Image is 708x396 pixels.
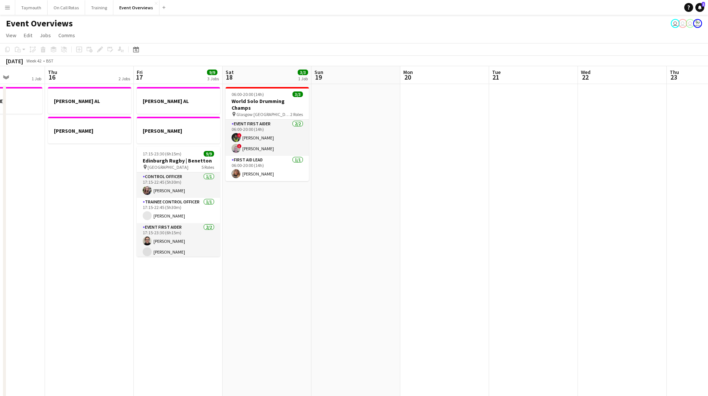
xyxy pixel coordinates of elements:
[226,156,309,181] app-card-role: First Aid Lead1/106:00-20:00 (14h)[PERSON_NAME]
[686,19,695,28] app-user-avatar: Operations Team
[580,73,591,81] span: 22
[695,3,704,12] a: 1
[58,32,75,39] span: Comms
[237,144,242,148] span: !
[21,30,35,40] a: Edit
[237,133,242,138] span: !
[48,69,57,75] span: Thu
[314,69,323,75] span: Sun
[204,151,214,157] span: 9/9
[40,32,51,39] span: Jobs
[119,76,130,81] div: 2 Jobs
[137,223,220,259] app-card-role: Event First Aider2/217:15-23:30 (6h15m)[PERSON_NAME][PERSON_NAME]
[48,117,131,144] app-job-card: [PERSON_NAME]
[226,98,309,111] h3: World Solo Drumming Champs
[201,164,214,170] span: 5 Roles
[6,32,16,39] span: View
[6,57,23,65] div: [DATE]
[137,147,220,257] app-job-card: 17:15-23:30 (6h15m)9/9Edinburgh Rugby | Benetton [GEOGRAPHIC_DATA]5 RolesControl Officer1/117:15-...
[137,98,220,104] h3: [PERSON_NAME] AL
[37,30,54,40] a: Jobs
[232,91,264,97] span: 06:00-20:00 (14h)
[3,30,19,40] a: View
[226,120,309,156] app-card-role: Event First Aider2/206:00-20:00 (14h)![PERSON_NAME]![PERSON_NAME]
[403,69,413,75] span: Mon
[693,19,702,28] app-user-avatar: Operations Manager
[47,73,57,81] span: 16
[298,70,308,75] span: 3/3
[292,91,303,97] span: 3/3
[670,69,679,75] span: Thu
[148,164,188,170] span: [GEOGRAPHIC_DATA]
[226,87,309,181] app-job-card: 06:00-20:00 (14h)3/3World Solo Drumming Champs Glasgow [GEOGRAPHIC_DATA] Unviersity2 RolesEvent F...
[32,76,41,81] div: 1 Job
[48,128,131,134] h3: [PERSON_NAME]
[136,73,143,81] span: 17
[25,58,43,64] span: Week 42
[678,19,687,28] app-user-avatar: Operations Team
[402,73,413,81] span: 20
[85,0,113,15] button: Training
[48,98,131,104] h3: [PERSON_NAME] AL
[137,157,220,164] h3: Edinburgh Rugby | Benetton
[492,69,501,75] span: Tue
[236,112,290,117] span: Glasgow [GEOGRAPHIC_DATA] Unviersity
[46,58,54,64] div: BST
[207,70,217,75] span: 9/9
[55,30,78,40] a: Comms
[143,151,181,157] span: 17:15-23:30 (6h15m)
[702,2,705,7] span: 1
[298,76,308,81] div: 1 Job
[581,69,591,75] span: Wed
[113,0,159,15] button: Event Overviews
[491,73,501,81] span: 21
[137,128,220,134] h3: [PERSON_NAME]
[24,32,32,39] span: Edit
[224,73,234,81] span: 18
[226,69,234,75] span: Sat
[671,19,680,28] app-user-avatar: Operations Team
[137,69,143,75] span: Fri
[48,87,131,114] app-job-card: [PERSON_NAME] AL
[669,73,679,81] span: 23
[207,76,219,81] div: 3 Jobs
[137,173,220,198] app-card-role: Control Officer1/117:15-22:45 (5h30m)[PERSON_NAME]
[137,198,220,223] app-card-role: Trainee Control Officer1/117:15-22:45 (5h30m)[PERSON_NAME]
[15,0,48,15] button: Taymouth
[48,0,85,15] button: On Call Rotas
[290,112,303,117] span: 2 Roles
[6,18,73,29] h1: Event Overviews
[137,117,220,144] app-job-card: [PERSON_NAME]
[313,73,323,81] span: 19
[137,87,220,114] app-job-card: [PERSON_NAME] AL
